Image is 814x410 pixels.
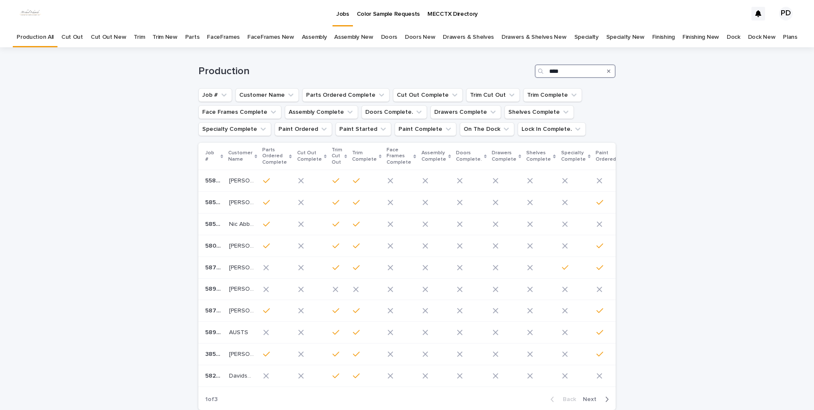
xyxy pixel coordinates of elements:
a: FaceFrames [207,27,240,47]
p: Assembly Complete [421,148,446,164]
p: 5891-F1 [205,284,224,293]
button: Trim Cut Out [466,88,520,102]
a: Doors New [405,27,435,47]
div: PD [779,7,793,20]
button: Face Frames Complete [198,105,281,119]
p: Trim Complete [352,148,377,164]
button: Paint Started [335,122,391,136]
button: Job # [198,88,232,102]
a: Finishing New [682,27,719,47]
tr: 5878-015878-01 [PERSON_NAME][PERSON_NAME] [198,300,756,321]
p: 5807-F1 [205,241,224,250]
p: Paint Ordered [596,148,616,164]
tr: 5807-F15807-F1 [PERSON_NAME][PERSON_NAME] [198,235,756,257]
p: Thompson [229,306,256,315]
p: 3858-A1 [205,349,224,358]
tr: 5825-F15825-F1 DavidsonDavidson [198,365,756,387]
span: Back [558,396,576,402]
p: 5878-01 [205,306,224,315]
button: Next [579,396,616,403]
p: Customer Name [228,148,252,164]
a: Assembly New [334,27,373,47]
button: Specialty Complete [198,122,271,136]
p: [PERSON_NAME] [229,349,256,358]
tr: 5859-015859-01 Nic Abbey OfficeNic Abbey Office [198,214,756,235]
h1: Production [198,65,531,78]
a: Doors [381,27,397,47]
a: Specialty [574,27,599,47]
button: Assembly Complete [285,105,358,119]
button: Paint Complete [395,122,456,136]
tr: 5858-F15858-F1 [PERSON_NAME][PERSON_NAME] [198,192,756,214]
p: 5874-A1 [205,263,224,271]
a: Cut Out New [91,27,126,47]
p: 5899-01 [205,327,224,336]
button: On The Dock [460,122,514,136]
button: Doors Complete. [361,105,427,119]
p: Nic Abbey Office [229,219,256,228]
p: Specialty Complete [561,148,586,164]
tr: 5899-015899-01 AUSTSAUSTS [198,321,756,343]
p: [PERSON_NAME] [229,176,256,185]
p: Davidson [229,371,256,380]
p: Peck, Katie & Jim (Phase 1) [229,284,256,293]
p: Shelves Complete [526,148,551,164]
a: FaceFrames New [247,27,294,47]
p: [PERSON_NAME] [229,263,256,271]
button: Paint Ordered [275,122,332,136]
p: [PERSON_NAME] [229,241,256,250]
button: Drawers Complete [430,105,501,119]
p: Doors Complete. [456,148,482,164]
a: Assembly [302,27,327,47]
a: Parts [185,27,199,47]
p: Parts Ordered Complete [262,145,287,167]
button: Lock In Complete. [518,122,586,136]
a: Specialty New [606,27,645,47]
span: Next [583,396,602,402]
p: 5859-01 [205,219,224,228]
p: AUSTS [229,327,250,336]
tr: 5584-F15584-F1 [PERSON_NAME][PERSON_NAME] [198,170,756,192]
p: 1 of 3 [198,389,224,410]
p: Job # [205,148,218,164]
a: Drawers & Shelves [443,27,494,47]
button: Cut Out Complete [393,88,463,102]
a: Finishing [652,27,675,47]
a: Plans [783,27,797,47]
tr: 3858-A13858-A1 [PERSON_NAME][PERSON_NAME] [198,343,756,365]
p: Drawers Complete [492,148,516,164]
tr: 5891-F15891-F1 [PERSON_NAME] & [PERSON_NAME] (Phase 1)[PERSON_NAME] & [PERSON_NAME] (Phase 1) [198,279,756,300]
button: Customer Name [235,88,299,102]
a: Dock New [748,27,776,47]
p: [PERSON_NAME] [229,197,256,206]
button: Back [544,396,579,403]
p: 5858-F1 [205,197,224,206]
p: 5584-F1 [205,176,224,185]
a: Drawers & Shelves New [502,27,567,47]
p: 5825-F1 [205,371,224,380]
a: Production All [17,27,54,47]
img: dhEtdSsQReaQtgKTuLrt [17,5,43,22]
input: Search [535,64,616,78]
p: Cut Out Complete [297,148,322,164]
tr: 5874-A15874-A1 [PERSON_NAME][PERSON_NAME] [198,257,756,279]
a: Trim [134,27,145,47]
p: Face Frames Complete [387,145,411,167]
button: Parts Ordered Complete [302,88,390,102]
button: Shelves Complete [504,105,574,119]
a: Cut Out [61,27,83,47]
a: Dock [727,27,740,47]
p: Trim Cut Out [332,145,342,167]
button: Trim Complete [523,88,582,102]
a: Trim New [152,27,178,47]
